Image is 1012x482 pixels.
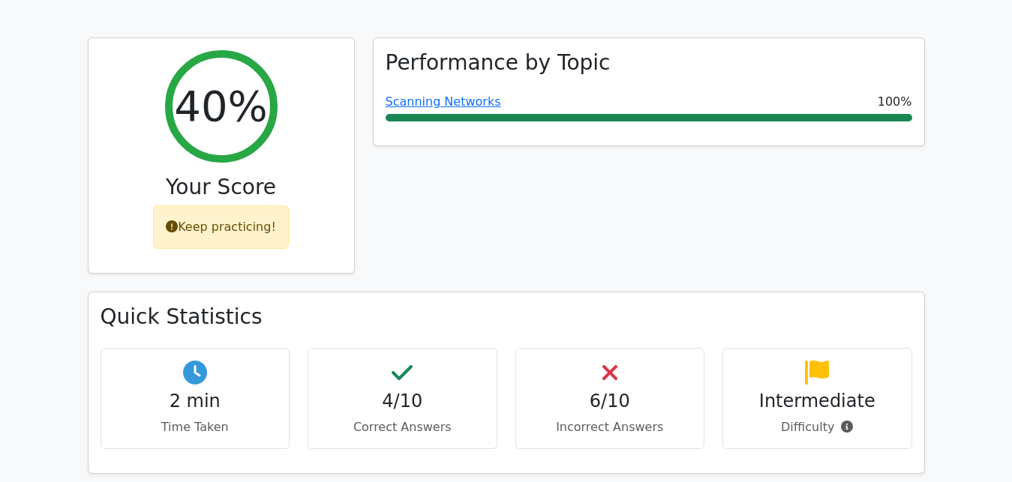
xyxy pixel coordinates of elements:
[528,391,692,412] h4: 6/10
[174,81,267,131] h2: 40%
[320,418,485,436] p: Correct Answers
[113,391,278,412] h4: 2 min
[113,418,278,436] p: Time Taken
[528,418,692,436] p: Incorrect Answers
[735,418,899,436] p: Difficulty
[153,205,289,249] div: Keep practicing!
[386,94,501,109] a: Scanning Networks
[386,50,611,76] h3: Performance by Topic
[878,93,912,111] span: 100%
[101,304,912,330] h3: Quick Statistics
[735,391,899,412] h4: Intermediate
[320,391,485,412] h4: 4/10
[101,175,342,200] h3: Your Score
